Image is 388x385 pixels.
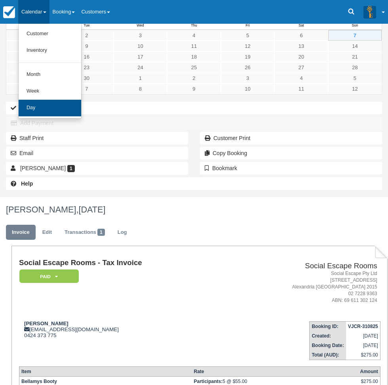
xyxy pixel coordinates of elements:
[6,162,188,174] a: [PERSON_NAME] 1
[274,41,328,51] a: 13
[221,41,275,51] a: 12
[60,51,114,62] a: 16
[19,367,192,377] th: Item
[19,42,81,59] a: Inventory
[60,41,114,51] a: 9
[3,6,15,18] img: checkfront-main-nav-mini-logo.png
[167,21,221,30] th: Thu
[274,83,328,94] a: 11
[348,324,378,329] strong: VJCR-310825
[60,30,114,41] a: 2
[19,100,81,116] a: Day
[114,21,167,30] th: Wed
[328,83,382,94] a: 12
[274,51,328,62] a: 20
[6,62,60,73] a: 22
[19,269,76,284] a: Paid
[18,24,82,119] ul: Calendar
[36,225,58,240] a: Edit
[221,30,275,41] a: 5
[19,83,81,100] a: Week
[6,21,60,30] th: Mon
[363,6,376,18] img: A3
[167,62,221,73] a: 25
[19,321,226,338] div: [EMAIL_ADDRESS][DOMAIN_NAME] 0424 373 775
[328,30,382,41] a: 7
[6,117,382,129] button: Add Payment
[346,341,380,350] td: [DATE]
[167,83,221,94] a: 9
[221,21,275,30] th: Fri
[6,51,60,62] a: 15
[346,350,380,360] td: $275.00
[114,83,167,94] a: 8
[6,205,382,214] h1: [PERSON_NAME],
[78,205,105,214] span: [DATE]
[328,21,382,30] th: Sun
[310,341,346,350] th: Booking Date:
[59,225,111,240] a: Transactions1
[200,132,382,144] a: Customer Print
[167,73,221,83] a: 2
[192,367,358,377] th: Rate
[114,62,167,73] a: 24
[60,73,114,83] a: 30
[6,73,60,83] a: 29
[21,379,57,384] strong: Bellamys Booty
[19,26,81,42] a: Customer
[358,367,380,377] th: Amount
[221,62,275,73] a: 26
[230,270,377,304] address: Social Escape Pty Ltd [STREET_ADDRESS] Alexandria [GEOGRAPHIC_DATA] 2015 02 7228 9363 ABN: 69 611...
[114,30,167,41] a: 3
[112,225,133,240] a: Log
[167,41,221,51] a: 11
[310,331,346,341] th: Created:
[6,102,382,114] button: Check-in
[67,165,75,172] span: 1
[200,147,382,159] button: Copy Booking
[200,162,382,174] button: Bookmark
[6,132,188,144] a: Staff Print
[221,51,275,62] a: 19
[167,51,221,62] a: 18
[97,229,105,236] span: 1
[6,177,382,190] a: Help
[230,262,377,270] h2: Social Escape Rooms
[167,30,221,41] a: 4
[60,83,114,94] a: 7
[6,147,188,159] button: Email
[274,21,328,30] th: Sat
[274,30,328,41] a: 6
[328,73,382,83] a: 5
[6,30,60,41] a: 1
[6,41,60,51] a: 8
[221,83,275,94] a: 10
[21,180,33,187] b: Help
[19,66,81,83] a: Month
[6,83,60,94] a: 6
[274,73,328,83] a: 4
[194,379,223,384] strong: Participants
[60,21,114,30] th: Tue
[24,321,68,326] strong: [PERSON_NAME]
[20,165,66,171] span: [PERSON_NAME]
[346,331,380,341] td: [DATE]
[328,51,382,62] a: 21
[328,62,382,73] a: 28
[19,269,79,283] em: Paid
[114,51,167,62] a: 17
[6,225,36,240] a: Invoice
[114,41,167,51] a: 10
[310,322,346,332] th: Booking ID:
[114,73,167,83] a: 1
[328,41,382,51] a: 14
[60,62,114,73] a: 23
[221,73,275,83] a: 3
[19,259,226,267] h1: Social Escape Rooms - Tax Invoice
[310,350,346,360] th: Total (AUD):
[274,62,328,73] a: 27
